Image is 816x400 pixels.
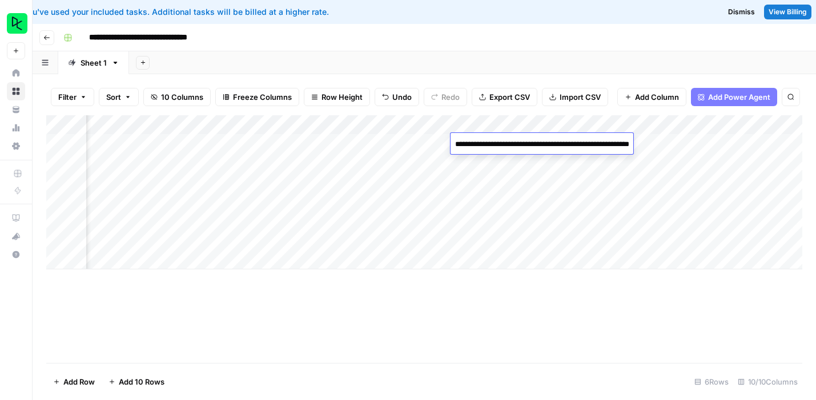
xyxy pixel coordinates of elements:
span: Undo [392,91,412,103]
button: Row Height [304,88,370,106]
a: View Billing [764,5,811,19]
a: AirOps Academy [7,209,25,227]
a: Usage [7,119,25,137]
span: Add Column [635,91,679,103]
button: Dismiss [723,5,759,19]
button: Import CSV [542,88,608,106]
button: 10 Columns [143,88,211,106]
span: Redo [441,91,460,103]
span: Add 10 Rows [119,376,164,387]
button: Add Column [617,88,686,106]
a: Browse [7,82,25,100]
button: Workspace: DataCamp [7,9,25,38]
span: View Billing [769,7,807,17]
button: Filter [51,88,94,106]
span: 10 Columns [161,91,203,103]
span: Import CSV [560,91,601,103]
div: You've used your included tasks. Additional tasks will be billed at a higher rate. [9,6,524,18]
button: Freeze Columns [215,88,299,106]
button: Add Power Agent [691,88,777,106]
div: 6 Rows [690,373,733,391]
span: Sort [106,91,121,103]
button: Add 10 Rows [102,373,171,391]
button: Export CSV [472,88,537,106]
button: Redo [424,88,467,106]
button: What's new? [7,227,25,245]
img: DataCamp Logo [7,13,27,34]
span: Export CSV [489,91,530,103]
span: Add Row [63,376,95,387]
button: Sort [99,88,139,106]
div: 10/10 Columns [733,373,802,391]
a: Sheet 1 [58,51,129,74]
span: Dismiss [728,7,755,17]
button: Add Row [46,373,102,391]
div: Sheet 1 [81,57,107,68]
span: Add Power Agent [708,91,770,103]
span: Filter [58,91,77,103]
a: Settings [7,137,25,155]
a: Home [7,64,25,82]
button: Undo [375,88,419,106]
span: Row Height [321,91,363,103]
a: Your Data [7,100,25,119]
span: Freeze Columns [233,91,292,103]
button: Help + Support [7,245,25,264]
div: What's new? [7,228,25,245]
